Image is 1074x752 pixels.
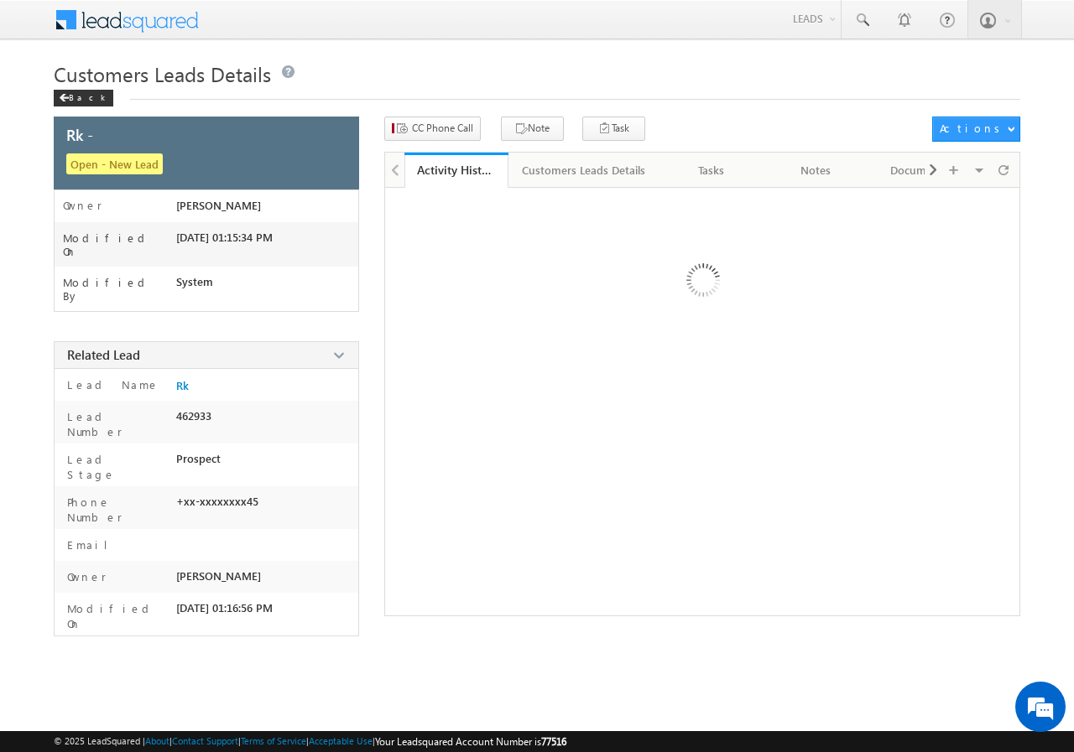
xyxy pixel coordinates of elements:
span: [PERSON_NAME] [176,569,261,583]
span: © 2025 LeadSquared | | | | | [54,734,566,749]
a: Notes [764,153,868,188]
img: Loading ... [615,196,789,370]
button: CC Phone Call [384,117,481,141]
span: Your Leadsquared Account Number is [375,735,566,748]
span: CC Phone Call [412,121,473,136]
span: 77516 [541,735,566,748]
span: [PERSON_NAME] [176,199,261,212]
div: Notes [778,160,853,180]
div: Actions [940,121,1006,136]
a: Terms of Service [241,735,306,746]
label: Phone Number [63,495,169,525]
a: Customers Leads Details [508,153,660,188]
button: Actions [932,117,1020,142]
a: About [145,735,169,746]
div: Tasks [674,160,749,180]
a: Documents [868,153,972,188]
a: Contact Support [172,735,238,746]
label: Modified On [63,231,176,258]
label: Owner [63,199,102,212]
span: Rk - [66,127,93,143]
div: Customers Leads Details [522,160,645,180]
a: Acceptable Use [309,735,373,746]
a: Rk [176,379,189,392]
label: Lead Stage [63,452,169,482]
label: Modified On [63,601,169,631]
span: +xx-xxxxxxxx45 [176,495,258,508]
a: Tasks [660,153,764,188]
div: Back [54,90,113,106]
span: [DATE] 01:16:56 PM [176,601,273,615]
span: Prospect [176,452,221,465]
label: Lead Number [63,409,169,439]
button: Task [582,117,645,141]
label: Modified By [63,276,176,303]
span: 462933 [176,409,211,423]
label: Email [63,537,121,552]
a: Activity History [404,153,508,188]
div: Documents [882,160,957,180]
span: Customers Leads Details [54,60,271,87]
label: Lead Name [63,377,159,392]
span: System [176,275,213,288]
span: Open - New Lead [66,153,163,174]
div: Activity History [417,162,496,178]
span: Related Lead [67,346,140,363]
button: Note [501,117,564,141]
span: [DATE] 01:15:34 PM [176,231,273,244]
li: Activity History [404,153,508,186]
label: Owner [63,569,107,584]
